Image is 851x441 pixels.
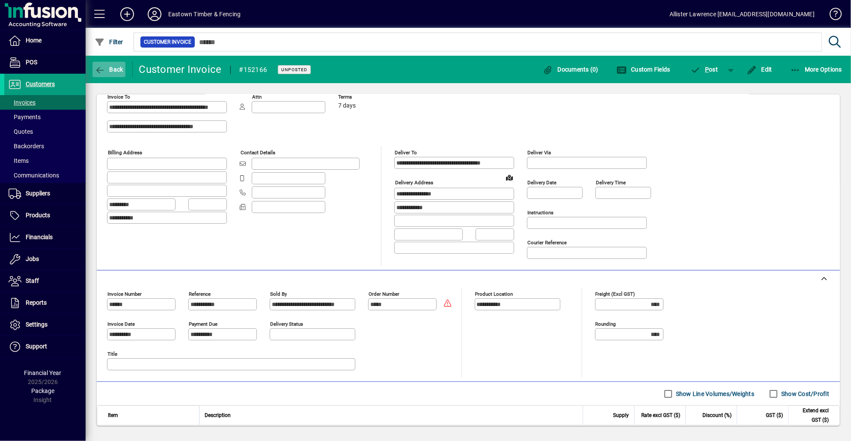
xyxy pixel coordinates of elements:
[369,291,399,297] mat-label: Order number
[9,128,33,135] span: Quotes
[4,124,86,139] a: Quotes
[595,321,616,327] mat-label: Rounding
[686,62,723,77] button: Post
[543,66,598,73] span: Documents (0)
[26,321,48,328] span: Settings
[107,94,130,100] mat-label: Invoice To
[790,66,842,73] span: More Options
[281,67,307,72] span: Unposted
[9,143,44,150] span: Backorders
[252,94,262,100] mat-label: Attn
[616,66,670,73] span: Custom Fields
[503,171,516,184] a: View on map
[641,411,680,420] span: Rate excl GST ($)
[4,205,86,226] a: Products
[86,62,133,77] app-page-header-button: Back
[395,150,417,156] mat-label: Deliver To
[4,139,86,153] a: Backorders
[541,62,601,77] button: Documents (0)
[595,291,635,297] mat-label: Freight (excl GST)
[9,114,41,120] span: Payments
[747,66,772,73] span: Edit
[107,291,142,297] mat-label: Invoice number
[338,94,390,100] span: Terms
[26,343,47,350] span: Support
[794,406,829,425] span: Extend excl GST ($)
[239,63,268,77] div: #152166
[613,411,629,420] span: Supply
[107,321,135,327] mat-label: Invoice date
[338,102,356,109] span: 7 days
[4,270,86,292] a: Staff
[823,2,840,30] a: Knowledge Base
[26,212,50,219] span: Products
[26,190,50,197] span: Suppliers
[527,150,551,156] mat-label: Deliver via
[95,39,123,45] span: Filter
[690,66,718,73] span: ost
[139,63,222,76] div: Customer Invoice
[26,277,39,284] span: Staff
[189,291,211,297] mat-label: Reference
[189,321,217,327] mat-label: Payment due
[766,411,783,420] span: GST ($)
[4,153,86,168] a: Items
[705,66,709,73] span: P
[9,157,29,164] span: Items
[141,6,168,22] button: Profile
[270,291,287,297] mat-label: Sold by
[95,66,123,73] span: Back
[144,38,191,46] span: Customer Invoice
[24,369,62,376] span: Financial Year
[596,180,626,186] mat-label: Delivery time
[4,95,86,110] a: Invoices
[744,62,774,77] button: Edit
[669,7,815,21] div: Allister Lawrence [EMAIL_ADDRESS][DOMAIN_NAME]
[4,292,86,314] a: Reports
[4,227,86,248] a: Financials
[168,7,241,21] div: Eastown Timber & Fencing
[475,291,513,297] mat-label: Product location
[4,314,86,336] a: Settings
[4,183,86,204] a: Suppliers
[780,390,829,398] label: Show Cost/Profit
[26,234,53,240] span: Financials
[4,30,86,51] a: Home
[31,387,54,394] span: Package
[527,180,556,186] mat-label: Delivery date
[26,59,37,66] span: POS
[107,351,117,357] mat-label: Title
[527,210,553,216] mat-label: Instructions
[527,240,567,246] mat-label: Courier Reference
[9,99,36,106] span: Invoices
[788,62,845,77] button: More Options
[9,172,59,179] span: Communications
[92,34,125,50] button: Filter
[26,255,39,262] span: Jobs
[4,249,86,270] a: Jobs
[270,321,303,327] mat-label: Delivery status
[4,110,86,124] a: Payments
[4,52,86,73] a: POS
[26,37,42,44] span: Home
[4,168,86,183] a: Communications
[108,411,118,420] span: Item
[702,411,732,420] span: Discount (%)
[113,6,141,22] button: Add
[674,390,754,398] label: Show Line Volumes/Weights
[92,62,125,77] button: Back
[614,62,672,77] button: Custom Fields
[26,81,55,87] span: Customers
[205,411,231,420] span: Description
[26,299,47,306] span: Reports
[4,336,86,357] a: Support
